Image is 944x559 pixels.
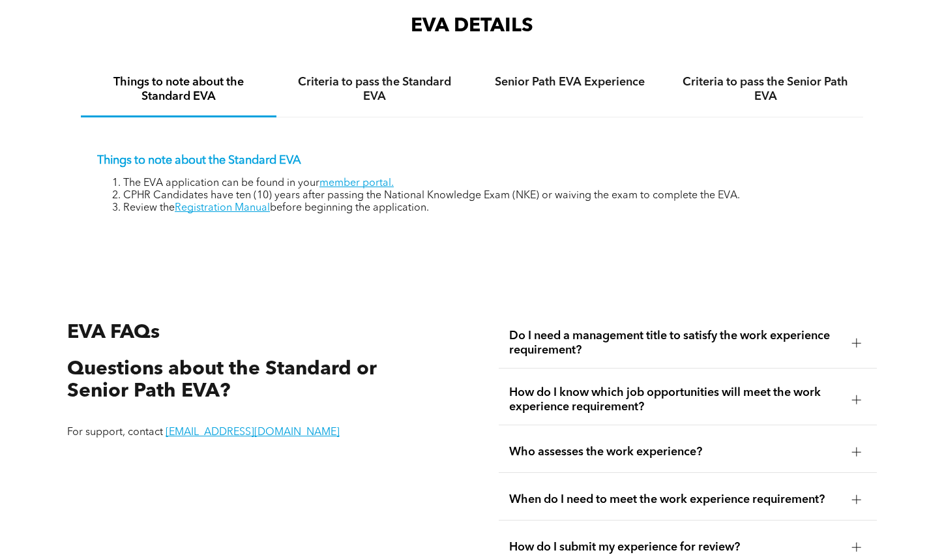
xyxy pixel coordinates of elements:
[679,75,851,104] h4: Criteria to pass the Senior Path EVA
[67,359,377,402] span: Questions about the Standard or Senior Path EVA?
[411,16,533,36] span: EVA DETAILS
[166,427,340,438] a: [EMAIL_ADDRESS][DOMAIN_NAME]
[93,75,265,104] h4: Things to note about the Standard EVA
[484,75,656,89] h4: Senior Path EVA Experience
[123,177,847,190] li: The EVA application can be found in your
[67,427,163,438] span: For support, contact
[509,385,842,414] span: How do I know which job opportunities will meet the work experience requirement?
[175,203,270,213] a: Registration Manual
[97,153,847,168] p: Things to note about the Standard EVA
[123,202,847,215] li: Review the before beginning the application.
[509,492,842,507] span: When do I need to meet the work experience requirement?
[288,75,460,104] h4: Criteria to pass the Standard EVA
[509,329,842,357] span: Do I need a management title to satisfy the work experience requirement?
[509,540,842,554] span: How do I submit my experience for review?
[319,178,394,189] a: member portal.
[67,323,160,342] span: EVA FAQs
[123,190,847,202] li: CPHR Candidates have ten (10) years after passing the National Knowledge Exam (NKE) or waiving th...
[509,445,842,459] span: Who assesses the work experience?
